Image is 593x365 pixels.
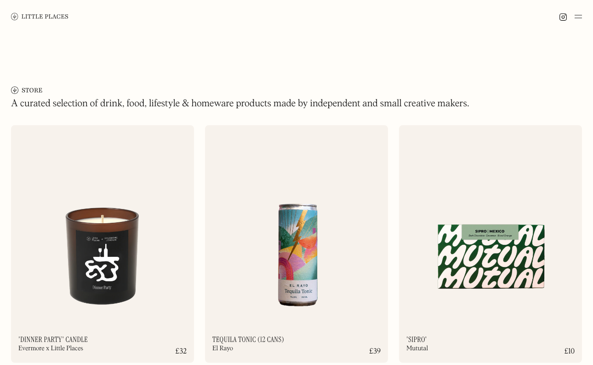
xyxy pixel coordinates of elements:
[369,348,381,355] div: £39
[18,345,83,352] div: Evermore x Little Places
[205,125,388,324] img: 684bd0672f53f3bb2a769dc7_Tequila%20Tonic.png
[212,345,233,352] div: El Rayo
[176,348,187,355] div: £32
[212,336,284,343] h2: Tequila Tonic (12 cans)
[399,125,582,324] img: 684bd0ca90ddb7c7381503db_Mutual.png
[18,336,88,343] h2: 'Dinner Party' Candle
[406,336,427,343] h2: 'Sipro'
[406,345,428,352] div: Mututal
[11,125,194,324] img: 6821a401155898ffc9efaafb_Evermore.png
[564,348,575,355] div: £10
[11,98,469,110] h1: A curated selection of drink, food, lifestyle & homeware products made by independent and small c...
